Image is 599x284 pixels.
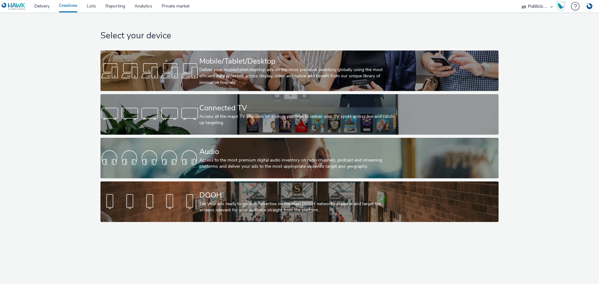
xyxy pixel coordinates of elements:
[100,181,498,222] a: DOOHGet your ads ready to go out! Advertise on the main DOOH networks available and target the sc...
[585,1,594,12] img: Account DE
[199,103,397,113] div: Connected TV
[199,56,397,67] div: Mobile/Tablet/Desktop
[556,1,568,11] a: Hawk Academy
[100,94,498,135] a: Connected TVAccess all the major TV channels on a single platform to deliver your TV spots across...
[100,51,498,91] a: Mobile/Tablet/DesktopDeliver your mobile/tablet/desktop ads on the most premium inventory globall...
[2,2,26,10] img: undefined Logo
[199,157,397,170] div: Access to the most premium digital audio inventory on radio channels, podcast and streaming platf...
[199,146,397,157] div: Audio
[199,67,397,86] div: Deliver your mobile/tablet/desktop ads on the most premium inventory globally using the most effi...
[556,1,565,11] img: Hawk Academy
[199,113,397,126] div: Access all the major TV channels on a single platform to deliver your TV spots across live and ca...
[100,138,498,178] a: AudioAccess to the most premium digital audio inventory on radio channels, podcast and streaming ...
[199,201,397,214] div: Get your ads ready to go out! Advertise on the main DOOH networks available and target the screen...
[199,190,397,201] div: DOOH
[100,30,498,42] h1: Select your device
